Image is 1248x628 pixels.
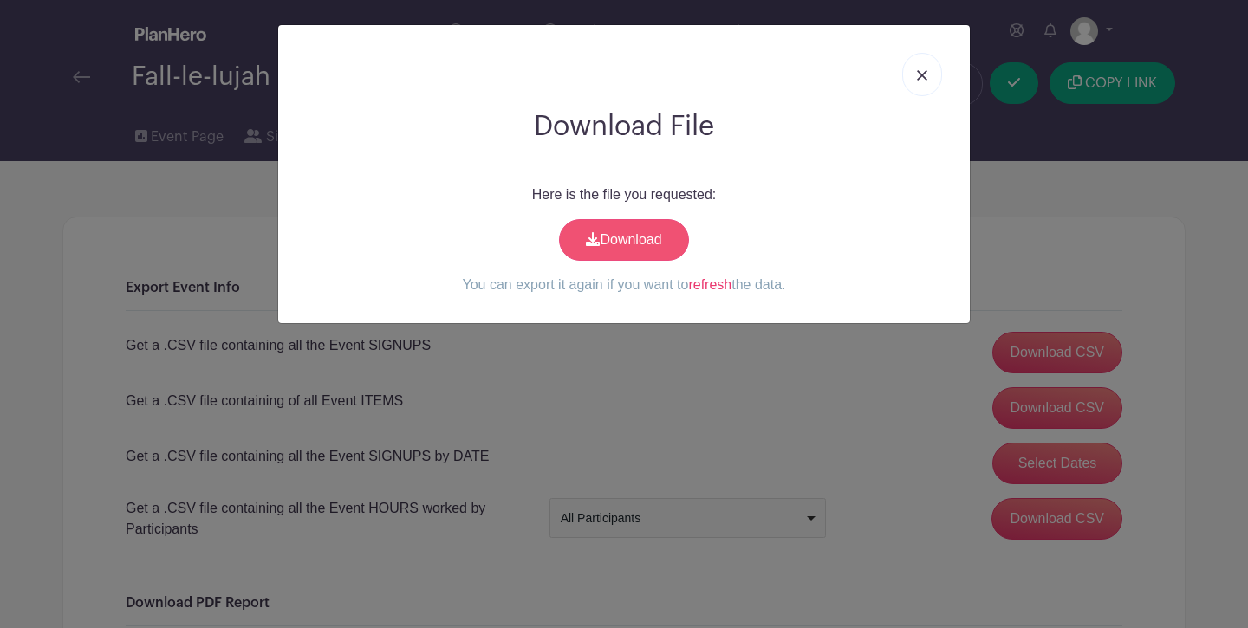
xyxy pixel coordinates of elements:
[292,185,956,205] p: Here is the file you requested:
[917,70,927,81] img: close_button-5f87c8562297e5c2d7936805f587ecaba9071eb48480494691a3f1689db116b3.svg
[688,277,731,292] a: refresh
[292,275,956,295] p: You can export it again if you want to the data.
[559,219,689,261] a: Download
[292,110,956,143] h2: Download File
